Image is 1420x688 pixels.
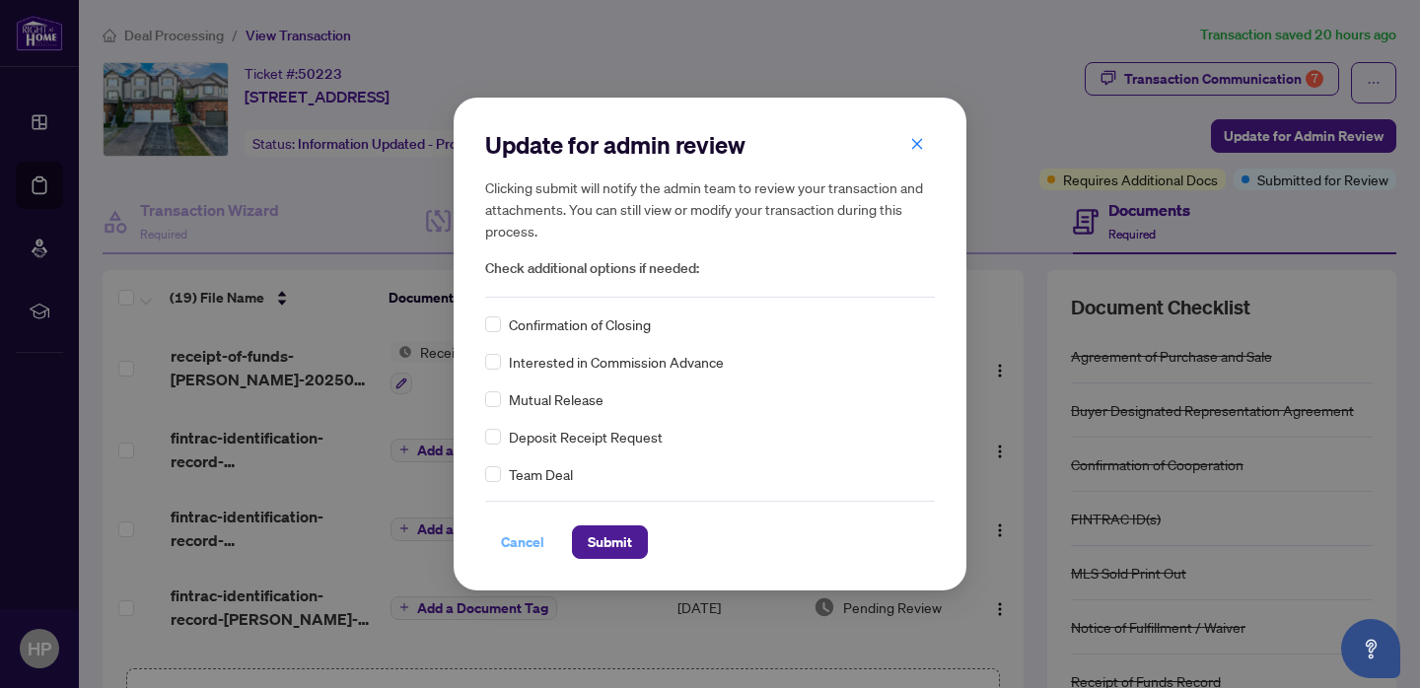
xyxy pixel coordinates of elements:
[588,526,632,558] span: Submit
[509,313,651,335] span: Confirmation of Closing
[509,388,603,410] span: Mutual Release
[509,351,724,373] span: Interested in Commission Advance
[485,176,935,241] h5: Clicking submit will notify the admin team to review your transaction and attachments. You can st...
[572,525,648,559] button: Submit
[485,129,935,161] h2: Update for admin review
[501,526,544,558] span: Cancel
[485,525,560,559] button: Cancel
[509,426,663,447] span: Deposit Receipt Request
[910,137,924,151] span: close
[509,463,573,485] span: Team Deal
[485,257,935,280] span: Check additional options if needed:
[1341,619,1400,678] button: Open asap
